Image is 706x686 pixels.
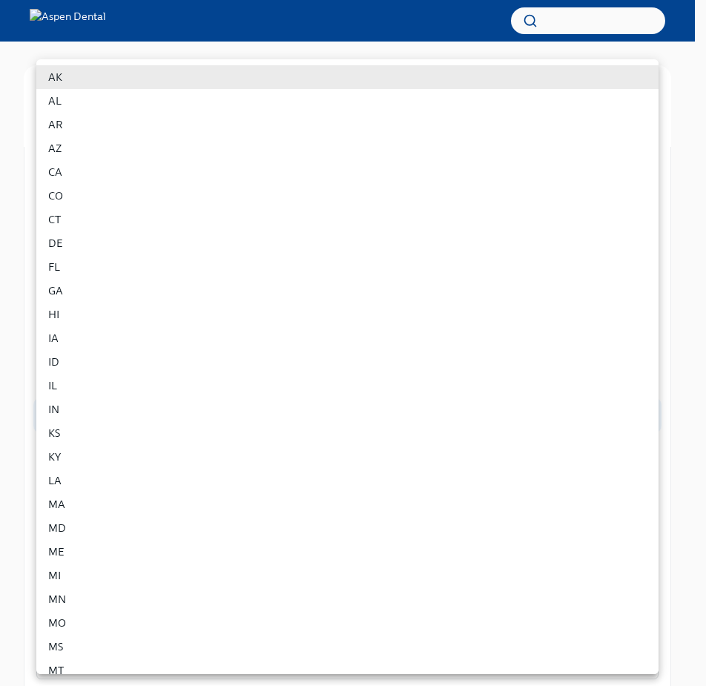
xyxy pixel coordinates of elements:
[36,421,659,445] li: KS
[36,611,659,635] li: MO
[36,208,659,231] li: CT
[36,659,659,682] li: MT
[36,564,659,587] li: MI
[36,445,659,469] li: KY
[36,231,659,255] li: DE
[36,350,659,374] li: ID
[36,469,659,492] li: LA
[36,492,659,516] li: MA
[36,136,659,160] li: AZ
[36,89,659,113] li: AL
[36,635,659,659] li: MS
[36,516,659,540] li: MD
[36,184,659,208] li: CO
[36,374,659,398] li: IL
[36,160,659,184] li: CA
[36,326,659,350] li: IA
[36,113,659,136] li: AR
[36,279,659,303] li: GA
[36,303,659,326] li: HI
[36,587,659,611] li: MN
[36,65,659,89] li: AK
[36,398,659,421] li: IN
[36,540,659,564] li: ME
[36,255,659,279] li: FL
